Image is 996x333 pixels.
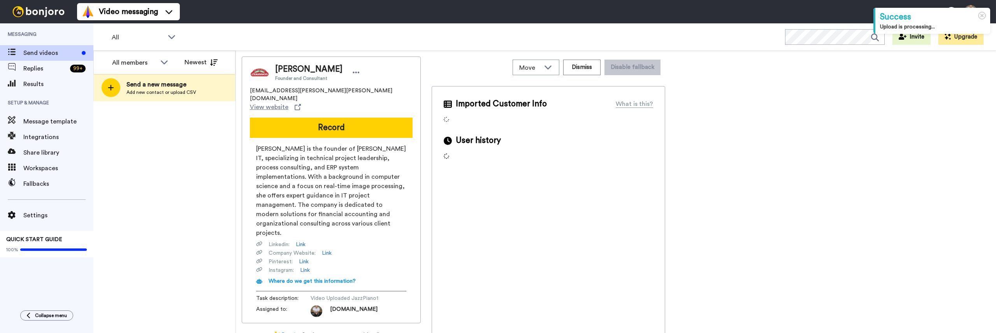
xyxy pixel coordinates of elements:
[6,237,62,242] span: QUICK START GUIDE
[275,75,343,81] span: Founder and Consultant
[880,23,985,31] div: Upload is processing...
[112,33,164,42] span: All
[275,63,343,75] span: [PERSON_NAME]
[250,87,413,102] span: [EMAIL_ADDRESS][PERSON_NAME][PERSON_NAME][DOMAIN_NAME]
[250,102,301,112] a: View website
[299,258,309,266] a: Link
[23,64,67,73] span: Replies
[269,266,294,274] span: Instagram :
[23,148,93,157] span: Share library
[99,6,158,17] span: Video messaging
[23,211,93,220] span: Settings
[269,249,316,257] span: Company Website :
[296,241,306,248] a: Link
[456,98,547,110] span: Imported Customer Info
[20,310,73,321] button: Collapse menu
[892,29,931,45] button: Invite
[269,258,293,266] span: Pinterest :
[250,102,288,112] span: View website
[616,99,653,109] div: What is this?
[269,278,356,284] span: Where do we get this information?
[82,5,94,18] img: vm-color.svg
[70,65,86,72] div: 99 +
[456,135,501,146] span: User history
[23,179,93,189] span: Fallbacks
[563,60,601,75] button: Dismiss
[9,6,68,17] img: bj-logo-header-white.svg
[112,58,156,67] div: All members
[311,305,322,317] img: e79fcabc-05ae-4995-ac08-9eecff23249d-1538385032.jpg
[179,55,223,70] button: Newest
[322,249,332,257] a: Link
[250,63,269,82] img: Image of Ute Claussen
[256,144,406,238] span: [PERSON_NAME] is the founder of [PERSON_NAME] IT, specializing in technical project leadership, p...
[269,241,290,248] span: Linkedin :
[23,79,93,89] span: Results
[6,247,18,253] span: 100%
[126,80,196,89] span: Send a new message
[23,132,93,142] span: Integrations
[23,164,93,173] span: Workspaces
[604,60,660,75] button: Disable fallback
[250,118,413,138] button: Record
[126,89,196,95] span: Add new contact or upload CSV
[23,48,79,58] span: Send videos
[256,305,311,317] span: Assigned to:
[300,266,310,274] a: Link
[35,312,67,319] span: Collapse menu
[256,294,311,302] span: Task description :
[330,305,378,317] span: [DOMAIN_NAME]
[23,117,93,126] span: Message template
[311,294,385,302] span: Video Uploaded JazzPiano1
[519,63,540,72] span: Move
[880,11,985,23] div: Success
[938,29,984,45] button: Upgrade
